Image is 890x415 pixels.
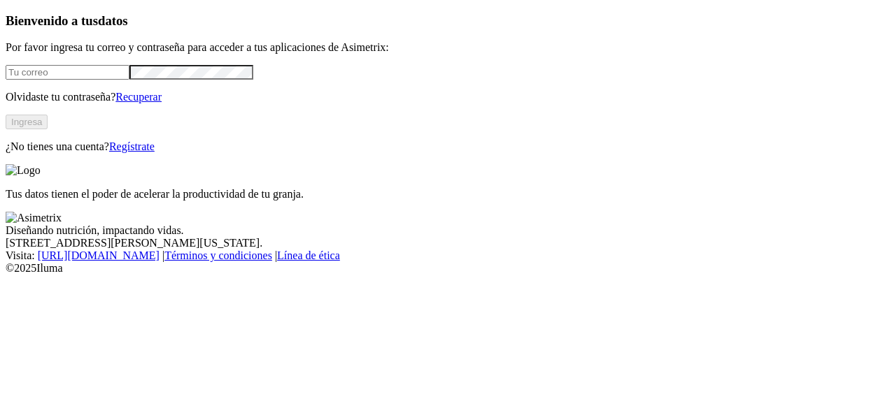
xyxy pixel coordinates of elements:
div: [STREET_ADDRESS][PERSON_NAME][US_STATE]. [6,237,884,249]
a: [URL][DOMAIN_NAME] [38,249,160,261]
h3: Bienvenido a tus [6,13,884,29]
p: Tus datos tienen el poder de acelerar la productividad de tu granja. [6,188,884,201]
input: Tu correo [6,65,129,80]
p: Olvidaste tu contraseña? [6,91,884,103]
div: Visita : | | [6,249,884,262]
span: datos [98,13,128,28]
a: Línea de ética [277,249,340,261]
button: Ingresa [6,115,48,129]
a: Términos y condiciones [164,249,272,261]
div: © 2025 Iluma [6,262,884,275]
img: Logo [6,164,41,177]
a: Regístrate [109,140,155,152]
p: ¿No tienes una cuenta? [6,140,884,153]
img: Asimetrix [6,212,62,224]
p: Por favor ingresa tu correo y contraseña para acceder a tus aplicaciones de Asimetrix: [6,41,884,54]
div: Diseñando nutrición, impactando vidas. [6,224,884,237]
a: Recuperar [115,91,162,103]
